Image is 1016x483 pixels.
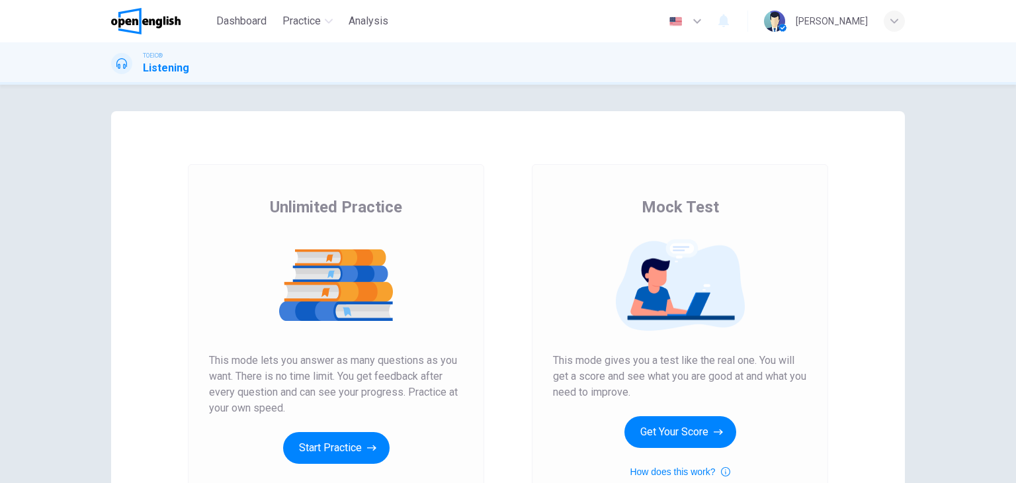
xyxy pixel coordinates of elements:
[143,51,163,60] span: TOEIC®
[143,60,189,76] h1: Listening
[349,13,388,29] span: Analysis
[282,13,321,29] span: Practice
[283,432,390,464] button: Start Practice
[270,197,402,218] span: Unlimited Practice
[277,9,338,33] button: Practice
[630,464,730,480] button: How does this work?
[796,13,868,29] div: [PERSON_NAME]
[111,8,211,34] a: OpenEnglish logo
[624,416,736,448] button: Get Your Score
[764,11,785,32] img: Profile picture
[211,9,272,33] button: Dashboard
[111,8,181,34] img: OpenEnglish logo
[343,9,394,33] button: Analysis
[209,353,463,416] span: This mode lets you answer as many questions as you want. There is no time limit. You get feedback...
[667,17,684,26] img: en
[553,353,807,400] span: This mode gives you a test like the real one. You will get a score and see what you are good at a...
[642,197,719,218] span: Mock Test
[216,13,267,29] span: Dashboard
